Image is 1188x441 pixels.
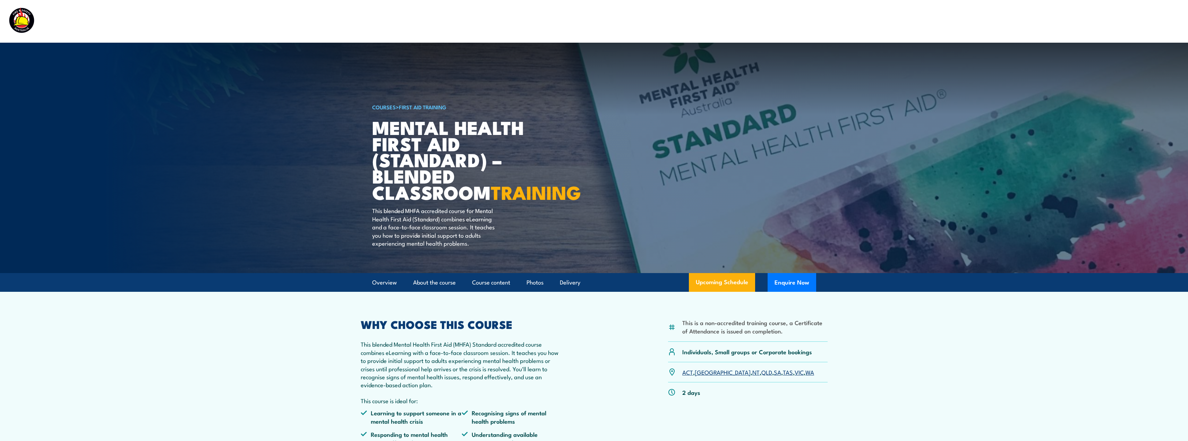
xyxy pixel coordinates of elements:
[805,368,814,376] a: WA
[689,273,755,292] a: Upcoming Schedule
[361,409,462,425] li: Learning to support someone in a mental health crisis
[768,273,816,292] button: Enquire Now
[372,206,499,247] p: This blended MHFA accredited course for Mental Health First Aid (Standard) combines eLearning and...
[372,119,544,200] h1: Mental Health First Aid (Standard) – Blended Classroom
[910,12,992,31] a: Emergency Response Services
[462,409,563,425] li: Recognising signs of mental health problems
[682,348,812,356] p: Individuals, Small groups or Corporate bookings
[682,368,693,376] a: ACT
[682,319,828,335] li: This is a non-accredited training course, a Certificate of Attendance is issued on completion.
[491,177,581,206] strong: TRAINING
[848,12,895,31] a: Course Calendar
[795,368,804,376] a: VIC
[752,368,760,376] a: NT
[413,273,456,292] a: About the course
[472,273,510,292] a: Course content
[372,103,544,111] h6: >
[1008,12,1033,31] a: About Us
[527,273,544,292] a: Photos
[361,397,563,405] p: This course is ideal for:
[1049,12,1064,31] a: News
[399,103,446,111] a: First Aid Training
[361,319,563,329] h2: WHY CHOOSE THIS COURSE
[682,368,814,376] p: , , , , , , ,
[783,368,793,376] a: TAS
[372,273,397,292] a: Overview
[560,273,580,292] a: Delivery
[774,368,781,376] a: SA
[1134,12,1155,31] a: Contact
[1079,12,1118,31] a: Learner Portal
[361,340,563,389] p: This blended Mental Health First Aid (MHFA) Standard accredited course combines eLearning with a ...
[761,368,772,376] a: QLD
[695,368,751,376] a: [GEOGRAPHIC_DATA]
[682,388,700,396] p: 2 days
[811,12,833,31] a: Courses
[372,103,396,111] a: COURSES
